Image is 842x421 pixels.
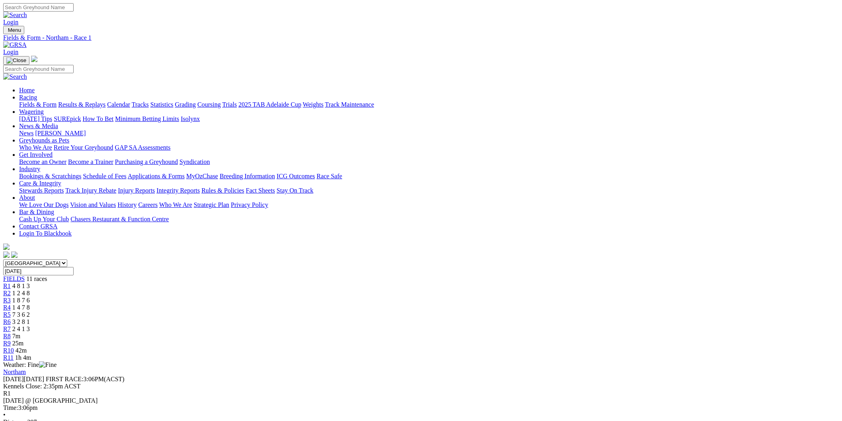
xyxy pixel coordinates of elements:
a: Who We Are [159,201,192,208]
a: Retire Your Greyhound [54,144,113,151]
span: 3 2 8 1 [12,318,30,325]
a: FIELDS [3,275,25,282]
a: R2 [3,290,11,296]
a: Careers [138,201,158,208]
a: About [19,194,35,201]
a: Stay On Track [277,187,313,194]
div: Industry [19,173,839,180]
a: Injury Reports [118,187,155,194]
a: R6 [3,318,11,325]
span: 42m [16,347,27,354]
a: Rules & Policies [201,187,244,194]
span: Weather: Fine [3,361,57,368]
a: Greyhounds as Pets [19,137,69,144]
a: Become an Owner [19,158,66,165]
a: Northam [3,368,26,375]
a: Bar & Dining [19,209,54,215]
span: Time: [3,404,18,411]
a: Results & Replays [58,101,105,108]
span: 2 4 1 3 [12,325,30,332]
span: R1 [3,390,11,397]
a: Login To Blackbook [19,230,72,237]
span: • [3,411,6,418]
img: Search [3,12,27,19]
a: R7 [3,325,11,332]
a: Minimum Betting Limits [115,115,179,122]
img: Fine [39,361,57,368]
a: R1 [3,283,11,289]
a: Integrity Reports [156,187,200,194]
a: Weights [303,101,324,108]
a: R11 [3,354,14,361]
a: Stewards Reports [19,187,64,194]
a: R4 [3,304,11,311]
input: Search [3,65,74,73]
a: Fact Sheets [246,187,275,194]
a: Contact GRSA [19,223,57,230]
div: Wagering [19,115,839,123]
a: GAP SA Assessments [115,144,171,151]
span: 7m [12,333,20,339]
a: R8 [3,333,11,339]
a: Fields & Form - Northam - Race 1 [3,34,839,41]
a: Track Injury Rebate [65,187,116,194]
a: Coursing [197,101,221,108]
a: Race Safe [316,173,342,179]
a: Login [3,49,18,55]
a: 2025 TAB Adelaide Cup [238,101,301,108]
span: FIRST RACE: [46,376,83,382]
span: 1 2 4 8 [12,290,30,296]
a: [PERSON_NAME] [35,130,86,136]
div: News & Media [19,130,839,137]
span: 4 8 1 3 [12,283,30,289]
a: Cash Up Your Club [19,216,69,222]
a: R9 [3,340,11,347]
span: Menu [8,27,21,33]
img: Close [6,57,26,64]
span: 1h 4m [15,354,31,361]
span: [DATE] [3,376,24,382]
div: Care & Integrity [19,187,839,194]
span: 25m [12,340,23,347]
img: logo-grsa-white.png [31,56,37,62]
span: 3:06PM(ACST) [46,376,125,382]
a: Applications & Forms [128,173,185,179]
a: News [19,130,33,136]
button: Toggle navigation [3,56,29,65]
a: Isolynx [181,115,200,122]
a: R5 [3,311,11,318]
a: News & Media [19,123,58,129]
a: Breeding Information [220,173,275,179]
a: How To Bet [83,115,114,122]
a: Grading [175,101,196,108]
a: Care & Integrity [19,180,61,187]
div: Greyhounds as Pets [19,144,839,151]
img: twitter.svg [11,251,18,258]
span: 1 8 7 6 [12,297,30,304]
div: 3:06pm [3,404,839,411]
a: R10 [3,347,14,354]
a: MyOzChase [186,173,218,179]
a: Purchasing a Greyhound [115,158,178,165]
a: Schedule of Fees [83,173,126,179]
div: About [19,201,839,209]
a: Racing [19,94,37,101]
a: Login [3,19,18,25]
div: Get Involved [19,158,839,166]
div: [DATE] @ [GEOGRAPHIC_DATA] [3,397,839,404]
img: logo-grsa-white.png [3,244,10,250]
a: ICG Outcomes [277,173,315,179]
a: Who We Are [19,144,52,151]
a: History [117,201,136,208]
div: Bar & Dining [19,216,839,223]
a: Vision and Values [70,201,116,208]
a: Bookings & Scratchings [19,173,81,179]
input: Select date [3,267,74,275]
